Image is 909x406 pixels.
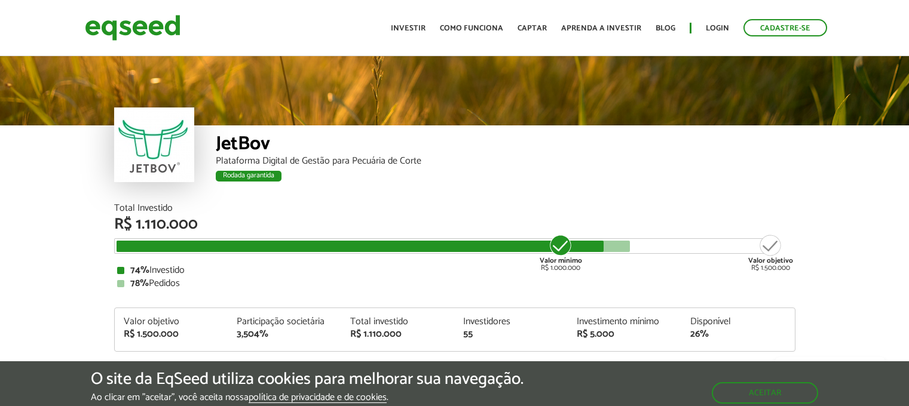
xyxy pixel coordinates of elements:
div: Total Investido [114,204,795,213]
a: Aprenda a investir [561,24,641,32]
div: R$ 5.000 [577,330,672,339]
div: R$ 1.110.000 [350,330,446,339]
h5: O site da EqSeed utiliza cookies para melhorar sua navegação. [91,370,524,389]
div: Valor objetivo [124,317,219,327]
div: Plataforma Digital de Gestão para Pecuária de Corte [216,156,795,166]
div: JetBov [216,134,795,156]
a: Como funciona [440,24,503,32]
div: R$ 1.500.000 [748,233,793,272]
a: Login [706,24,729,32]
div: R$ 1.110.000 [114,217,795,232]
a: Blog [656,24,675,32]
div: Disponível [690,317,786,327]
div: 26% [690,330,786,339]
strong: Valor objetivo [748,255,793,266]
div: Investidores [463,317,559,327]
strong: Valor mínimo [540,255,582,266]
div: R$ 1.000.000 [538,233,583,272]
strong: 74% [130,262,149,278]
a: política de privacidade e de cookies [249,393,387,403]
div: Pedidos [117,279,792,288]
p: Ao clicar em "aceitar", você aceita nossa . [91,392,524,403]
button: Aceitar [712,382,818,404]
div: Investido [117,266,792,275]
div: R$ 1.500.000 [124,330,219,339]
a: Captar [518,24,547,32]
div: Rodada garantida [216,171,281,182]
a: Cadastre-se [743,19,827,36]
a: Investir [391,24,426,32]
div: Total investido [350,317,446,327]
strong: 78% [130,275,149,291]
a: Fale conosco [775,357,885,382]
img: EqSeed [85,12,180,44]
div: Participação societária [237,317,332,327]
div: 3,504% [237,330,332,339]
div: Investimento mínimo [577,317,672,327]
div: 55 [463,330,559,339]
